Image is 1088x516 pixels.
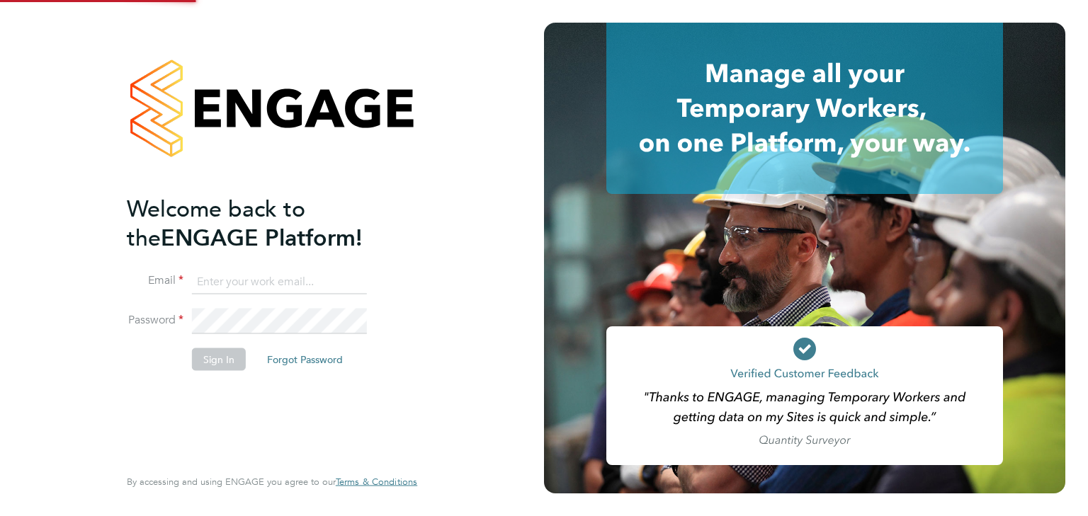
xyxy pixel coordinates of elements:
label: Password [127,313,183,328]
input: Enter your work email... [192,269,367,294]
span: Welcome back to the [127,195,305,251]
span: By accessing and using ENGAGE you agree to our [127,476,417,488]
button: Forgot Password [256,348,354,371]
a: Terms & Conditions [336,476,417,488]
button: Sign In [192,348,246,371]
label: Email [127,273,183,288]
span: Terms & Conditions [336,476,417,488]
h2: ENGAGE Platform! [127,194,403,252]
